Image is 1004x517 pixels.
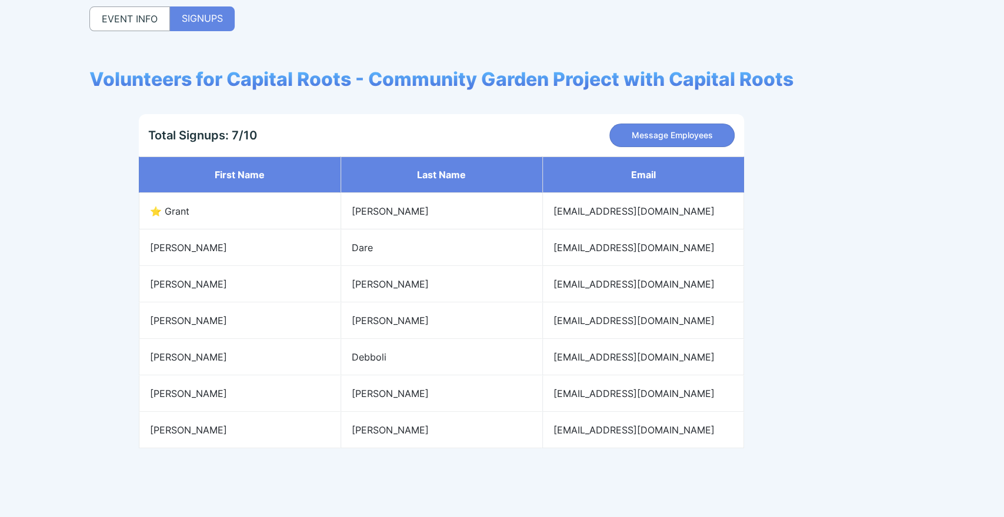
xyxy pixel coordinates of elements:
[170,6,235,31] div: SIGNUPS
[139,229,341,266] td: [PERSON_NAME]
[139,302,341,339] td: [PERSON_NAME]
[542,375,744,412] td: [EMAIL_ADDRESS][DOMAIN_NAME]
[139,266,341,302] td: [PERSON_NAME]
[89,68,793,91] span: Volunteers for Capital Roots - Community Garden Project with Capital Roots
[542,302,744,339] td: [EMAIL_ADDRESS][DOMAIN_NAME]
[341,412,542,448] td: [PERSON_NAME]
[542,412,744,448] td: [EMAIL_ADDRESS][DOMAIN_NAME]
[341,193,542,229] td: [PERSON_NAME]
[139,339,341,375] td: [PERSON_NAME]
[632,129,713,141] span: Message Employees
[542,193,744,229] td: [EMAIL_ADDRESS][DOMAIN_NAME]
[341,339,542,375] td: Debboli
[139,156,341,193] th: First name
[341,156,542,193] th: Last name
[148,128,257,142] div: Total Signups: 7/10
[139,193,341,229] td: ⭐ Grant
[139,412,341,448] td: [PERSON_NAME]
[341,229,542,266] td: Dare
[89,6,170,31] div: EVENT INFO
[341,266,542,302] td: [PERSON_NAME]
[542,156,744,193] th: Email
[609,124,735,147] button: Message Employees
[139,375,341,412] td: [PERSON_NAME]
[341,375,542,412] td: [PERSON_NAME]
[542,266,744,302] td: [EMAIL_ADDRESS][DOMAIN_NAME]
[341,302,542,339] td: [PERSON_NAME]
[542,229,744,266] td: [EMAIL_ADDRESS][DOMAIN_NAME]
[542,339,744,375] td: [EMAIL_ADDRESS][DOMAIN_NAME]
